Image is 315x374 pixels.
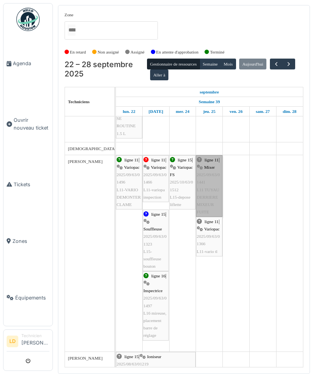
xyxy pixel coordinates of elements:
a: Ouvrir nouveau ticket [3,92,52,156]
span: Variopac [204,227,220,231]
label: Zone [65,12,73,18]
span: ligne 11 [205,219,219,224]
div: | [117,156,142,208]
a: 28 septembre 2025 [281,107,298,116]
a: Équipements [3,269,52,326]
button: Gestionnaire de ressources [147,59,200,69]
span: 2025/09/63/01466 [143,172,167,184]
button: Précédent [270,59,283,70]
label: Terminé [210,49,224,55]
span: 2025/08/63/01219 [117,362,149,366]
li: LD [7,336,18,347]
span: 2025/10/63/01512 [170,180,193,192]
span: 2025/09/63/01497 [143,296,167,308]
div: | [197,218,222,255]
span: ligne 15 [124,354,138,359]
div: | [143,156,168,201]
a: 23 septembre 2025 [147,107,165,116]
a: Agenda [3,35,52,92]
span: L15-ETIQUETEUSE ROUTINE 1.5 L [117,101,141,136]
label: Non assigné [98,49,119,55]
a: Tickets [3,156,52,213]
label: Assigné [131,49,145,55]
a: 25 septembre 2025 [201,107,217,116]
span: 2025/09/63/01323 [143,234,167,246]
span: Techniciens [68,99,90,104]
input: Tous [68,24,75,36]
a: 24 septembre 2025 [174,107,191,116]
button: Aller à [150,69,168,80]
span: Équipements [15,294,49,301]
span: ligne 11 [124,158,138,162]
span: [PERSON_NAME] [68,159,103,164]
span: ligne 15 [151,212,165,216]
span: ligne 15 [178,158,192,162]
span: L16 mireuse, placement barre de réglage [143,311,166,338]
span: ligne 16 [151,274,165,278]
span: L11-VARIO DEMONTER CLAME [117,187,141,207]
span: Variopac FS [170,165,193,177]
button: Aujourd'hui [239,59,266,69]
span: Tickets [14,181,49,188]
a: Zones [3,213,52,269]
span: Ouvrir nouveau ticket [14,116,49,131]
label: En attente d'approbation [156,49,198,55]
span: Inspectrice [143,288,163,293]
span: L15-depose liflette [170,195,191,207]
div: | [143,211,168,270]
button: Mois [220,59,236,69]
div: | [170,156,195,208]
img: Badge_color-CXgf-gQk.svg [16,8,40,31]
span: L11-variopa inspection [143,187,165,199]
div: | [143,272,168,339]
span: ligne 11 [151,158,165,162]
span: L11-vario tl [197,249,217,254]
li: [PERSON_NAME] [21,333,49,350]
span: Ioniseur [147,354,161,359]
a: LD Technicien[PERSON_NAME] [7,333,49,351]
a: Semaine 39 [197,97,222,107]
a: 22 septembre 2025 [121,107,137,116]
span: [DEMOGRAPHIC_DATA][PERSON_NAME] [68,146,151,151]
div: Technicien [21,333,49,339]
span: Zones [12,237,49,245]
a: 22 septembre 2025 [198,87,221,97]
span: L15-souffleuse bouton [143,249,161,268]
span: [PERSON_NAME] [68,356,103,360]
a: 27 septembre 2025 [254,107,272,116]
a: 26 septembre 2025 [227,107,245,116]
span: 2025/09/63/01496 [117,172,140,184]
span: Agenda [13,60,49,67]
h2: 22 – 28 septembre 2025 [65,60,147,78]
label: En retard [70,49,86,55]
button: Suivant [282,59,295,70]
button: Semaine [199,59,221,69]
span: Variopac [151,165,166,170]
span: Variopac [124,165,140,170]
span: 2025/09/63/01366 [197,234,220,246]
span: Souffleuse [143,227,162,231]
